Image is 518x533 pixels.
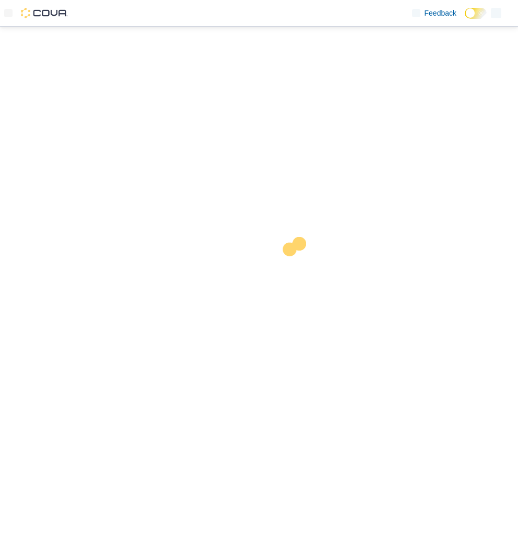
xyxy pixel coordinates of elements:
a: Feedback [408,3,461,23]
input: Dark Mode [465,8,487,19]
img: cova-loader [259,229,337,307]
img: Cova [21,8,68,18]
span: Feedback [425,8,456,18]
